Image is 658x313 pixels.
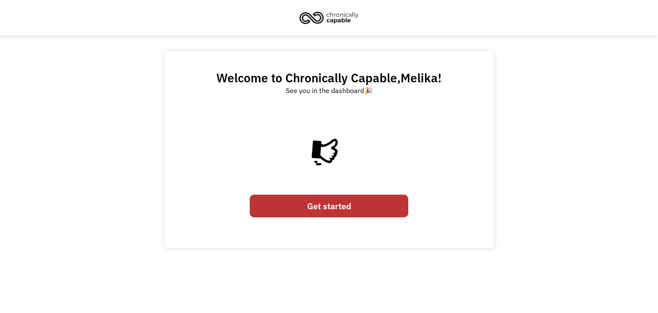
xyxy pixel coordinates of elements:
[216,70,442,85] h2: Welcome to Chronically Capable, !
[286,85,373,96] div: See you in the dashboard
[250,190,408,222] form: Email Form
[250,195,408,217] a: Get started
[401,70,438,86] span: Melika
[297,8,361,27] img: Chronically Capable logo
[364,86,373,95] a: 🎉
